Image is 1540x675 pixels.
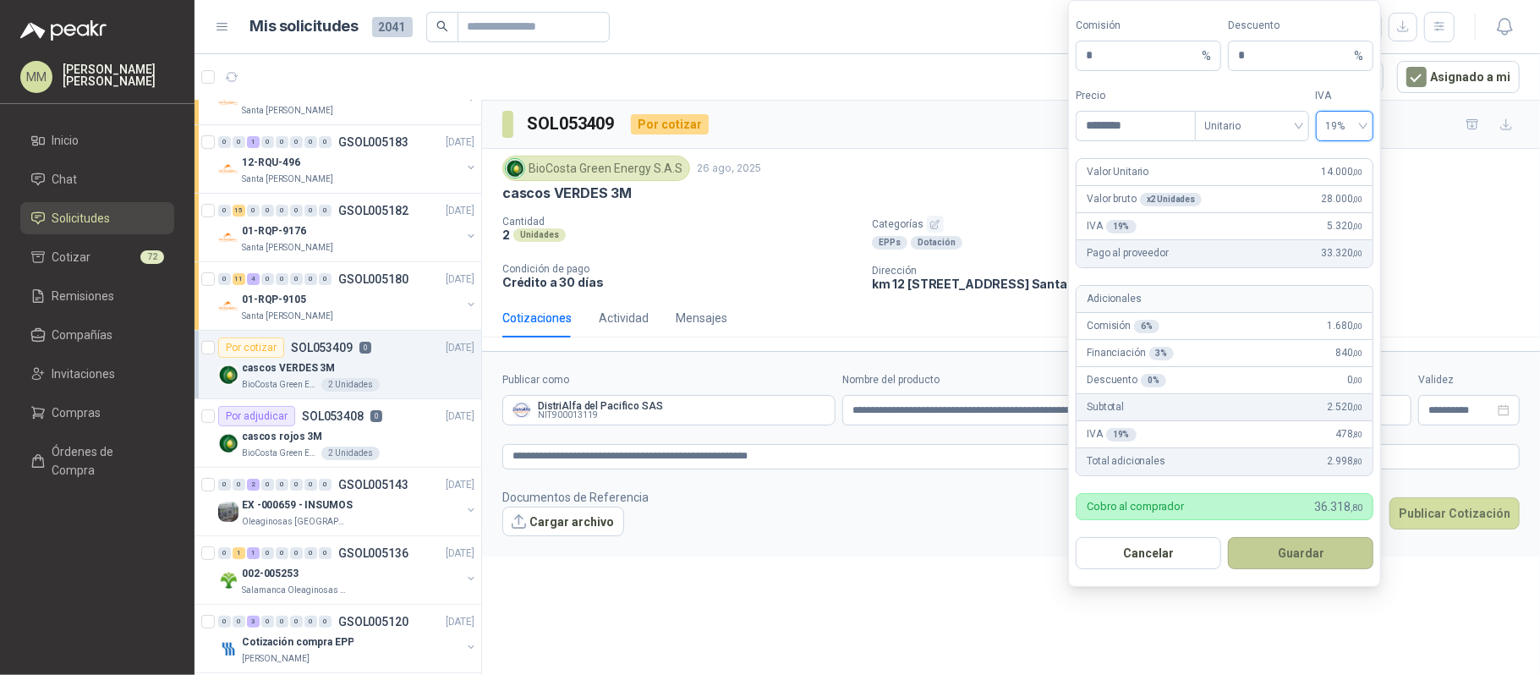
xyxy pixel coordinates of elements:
div: 0 % [1141,374,1166,387]
a: Chat [20,163,174,195]
div: 1 [233,547,245,559]
span: 5.320 [1327,218,1362,234]
div: 0 [290,136,303,148]
div: Por cotizar [218,337,284,358]
div: 2 Unidades [321,378,380,392]
button: Guardar [1228,537,1373,569]
span: ,00 [1353,321,1363,331]
img: Company Logo [218,91,238,111]
div: 0 [233,136,245,148]
span: % [1202,41,1211,70]
p: SOL053408 [302,410,364,422]
p: km 12 [STREET_ADDRESS] Santa Marta , [PERSON_NAME] [872,277,1211,291]
span: ,00 [1353,222,1363,231]
a: Cotizar72 [20,241,174,273]
p: 01-RQP-9105 [242,292,306,308]
p: Total adicionales [1087,453,1165,469]
div: 0 [218,273,231,285]
p: 002-005253 [242,566,299,582]
div: 0 [276,273,288,285]
span: Inicio [52,131,79,150]
div: 0 [290,205,303,217]
div: 0 [261,273,274,285]
span: Solicitudes [52,209,111,228]
p: Santa [PERSON_NAME] [242,173,333,186]
img: Company Logo [218,639,238,659]
span: ,00 [1353,348,1363,358]
div: 3 % [1149,347,1175,360]
span: 72 [140,250,164,264]
div: 0 [304,547,317,559]
button: Cargar archivo [502,507,624,537]
div: 2 Unidades [321,447,380,460]
div: 0 [261,616,274,628]
p: Valor bruto [1087,191,1202,207]
div: 0 [319,616,332,628]
div: 0 [319,136,332,148]
label: Descuento [1228,18,1373,34]
p: 0 [370,410,382,422]
p: Subtotal [1087,399,1124,415]
div: 0 [290,273,303,285]
p: [DATE] [446,477,474,493]
p: Financiación [1087,345,1174,361]
a: Invitaciones [20,358,174,390]
div: Por cotizar [631,114,709,134]
p: cascos rojos 3M [242,429,322,445]
div: 0 [218,205,231,217]
p: IVA [1087,426,1136,442]
div: Actividad [599,309,649,327]
p: GSOL005182 [338,205,408,217]
span: 478 [1335,426,1362,442]
p: Crédito a 30 días [502,275,858,289]
div: 0 [261,479,274,491]
a: Inicio [20,124,174,156]
div: Dotación [911,236,962,250]
div: 11 [233,273,245,285]
div: 2 [247,479,260,491]
p: Dirección [872,265,1211,277]
a: Remisiones [20,280,174,312]
p: cascos VERDES 3M [502,184,632,202]
div: 6 % [1134,320,1159,333]
div: 3 [247,616,260,628]
label: Precio [1076,88,1194,104]
button: Publicar Cotización [1389,497,1520,530]
img: Company Logo [218,159,238,179]
p: GSOL005120 [338,616,408,628]
label: Publicar como [502,372,836,388]
p: 26 ago, 2025 [697,161,761,177]
div: 0 [233,616,245,628]
span: % [1354,41,1363,70]
p: 12-RQU-496 [242,155,300,171]
p: Oleaginosas [GEOGRAPHIC_DATA][PERSON_NAME] [242,515,348,529]
img: Company Logo [218,502,238,522]
p: cascos VERDES 3M [242,360,335,376]
p: Condición de pago [502,263,858,275]
span: 14.000 [1322,164,1363,180]
div: 0 [218,136,231,148]
a: Compañías [20,319,174,351]
p: [PERSON_NAME] [242,652,310,666]
p: [DATE] [446,546,474,562]
span: ,00 [1353,403,1363,412]
h1: Mis solicitudes [250,14,359,39]
label: IVA [1316,88,1374,104]
p: Categorías [872,216,1533,233]
p: Cobro al comprador [1087,501,1184,512]
span: search [436,20,448,32]
p: Salamanca Oleaginosas SAS [242,584,348,597]
p: Documentos de Referencia [502,488,649,507]
div: 0 [233,479,245,491]
div: 0 [304,616,317,628]
p: Santa [PERSON_NAME] [242,104,333,118]
a: 0 0 3 0 0 0 0 0 GSOL005120[DATE] Company LogoCotización compra EPP[PERSON_NAME] [218,612,478,666]
p: IVA [1087,218,1136,234]
span: Remisiones [52,287,115,305]
div: 0 [304,205,317,217]
div: 0 [319,479,332,491]
p: [PERSON_NAME] [PERSON_NAME] [63,63,174,87]
a: 0 1 1 0 0 0 0 0 GSOL005136[DATE] Company Logo002-005253Salamanca Oleaginosas SAS [218,543,478,597]
div: 0 [276,547,288,559]
div: 0 [276,136,288,148]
